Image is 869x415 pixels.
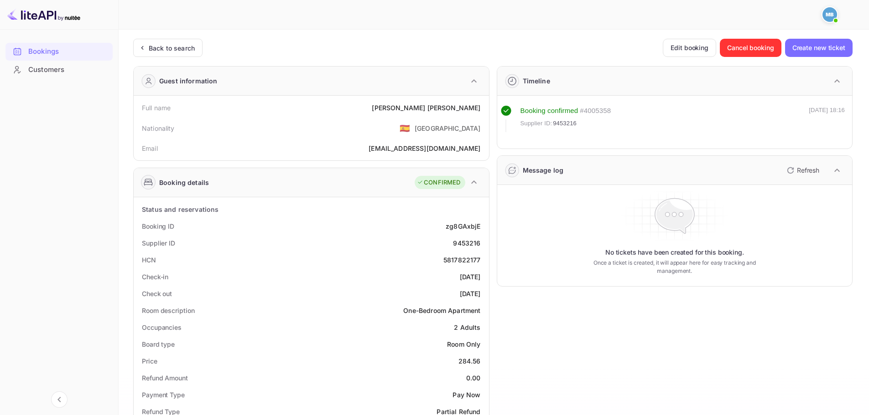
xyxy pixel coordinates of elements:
button: Cancel booking [720,39,781,57]
div: Message log [523,165,564,175]
div: Board type [142,339,175,349]
div: 2 Adults [454,323,480,332]
img: LiteAPI logo [7,7,80,22]
img: Mohcine Belkhir [822,7,837,22]
div: 5817822177 [443,255,481,265]
div: zg8GAxbjE [446,221,480,231]
button: Collapse navigation [51,391,68,408]
div: Booking confirmed [520,106,578,116]
div: Nationality [142,123,175,133]
p: No tickets have been created for this booking. [605,248,744,257]
div: [DATE] [460,289,481,298]
div: 284.56 [458,356,481,366]
div: [PERSON_NAME] [PERSON_NAME] [372,103,480,113]
a: Customers [5,61,113,78]
div: # 4005358 [580,106,611,116]
button: Create new ticket [785,39,853,57]
div: Customers [5,61,113,79]
div: HCN [142,255,156,265]
div: Status and reservations [142,205,219,214]
div: 0.00 [466,373,481,383]
div: Refund Amount [142,373,188,383]
div: [EMAIL_ADDRESS][DOMAIN_NAME] [369,143,480,153]
a: Bookings [5,43,113,60]
div: Email [142,143,158,153]
div: Full name [142,103,171,113]
div: Bookings [28,46,108,57]
div: Check-in [142,272,168,282]
div: [GEOGRAPHIC_DATA] [415,123,481,133]
div: Guest information [159,76,218,86]
span: 9453216 [553,119,577,128]
div: 9453216 [453,238,480,248]
div: [DATE] [460,272,481,282]
div: One-Bedroom Apartment [403,306,480,315]
div: Back to search [149,43,195,53]
div: Price [142,356,157,366]
div: Booking ID [142,221,174,231]
button: Edit booking [663,39,716,57]
div: Customers [28,65,108,75]
div: Room Only [447,339,480,349]
div: Check out [142,289,172,298]
div: [DATE] 18:16 [809,106,845,132]
div: CONFIRMED [417,178,460,187]
div: Room description [142,306,194,315]
p: Once a ticket is created, it will appear here for easy tracking and management. [579,259,770,275]
p: Refresh [797,165,819,175]
div: Pay Now [453,390,480,400]
div: Booking details [159,178,209,187]
span: Supplier ID: [520,119,552,128]
div: Supplier ID [142,238,175,248]
div: Timeline [523,76,550,86]
div: Bookings [5,43,113,61]
div: Occupancies [142,323,182,332]
div: Payment Type [142,390,185,400]
span: United States [400,120,410,136]
button: Refresh [781,163,823,178]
